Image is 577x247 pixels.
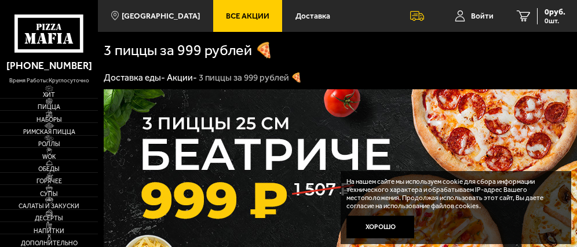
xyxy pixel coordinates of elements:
span: Все Акции [226,12,269,20]
span: [GEOGRAPHIC_DATA] [122,12,200,20]
a: Акции- [167,72,197,83]
button: Хорошо [346,216,414,238]
span: 0 руб. [545,8,565,16]
span: Доставка [295,12,330,20]
p: На нашем сайте мы используем cookie для сбора информации технического характера и обрабатываем IP... [346,177,558,210]
span: 0 шт. [545,17,565,24]
a: Доставка еды- [104,72,165,83]
div: 3 пиццы за 999 рублей 🍕 [199,72,302,83]
h1: 3 пиццы за 999 рублей 🍕 [104,43,291,57]
span: Войти [471,12,494,20]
